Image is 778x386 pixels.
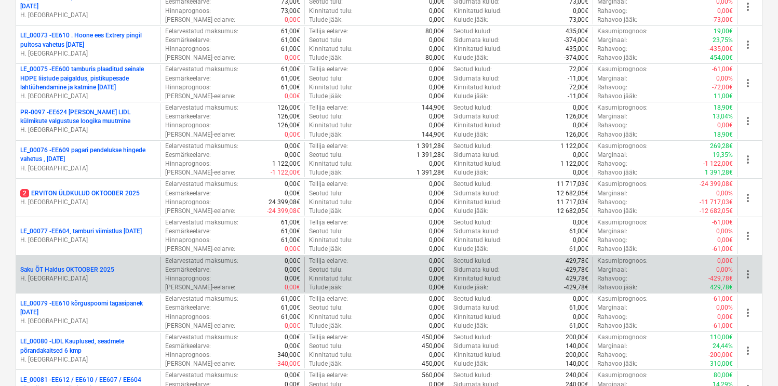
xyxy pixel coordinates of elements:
[20,65,156,91] p: LE_00075 - EE600 tamburis plaaditud seinale HDPE liistude paigaldus, pistikupesade lahtiühendamin...
[453,283,488,292] p: Kulude jääk :
[20,299,156,317] p: LE_00079 - EE610 kõrguspoomi tagasipanek [DATE]
[165,218,238,227] p: Eelarvestatud maksumus :
[20,108,156,126] p: PR-0097 - EE624 [PERSON_NAME] LIDL külmikute valgustuse loogika muutmine
[597,245,637,254] p: Rahavoo jääk :
[429,112,445,121] p: 0,00€
[597,274,627,283] p: Rahavoog :
[742,153,754,166] span: more_vert
[20,189,29,197] span: 2
[165,45,211,54] p: Hinnaprognoos :
[566,27,588,36] p: 435,00€
[569,245,588,254] p: 61,00€
[309,7,353,16] p: Kinnitatud tulu :
[429,218,445,227] p: 0,00€
[165,121,211,130] p: Hinnaprognoos :
[309,295,348,303] p: Tellija eelarve :
[573,295,588,303] p: 0,00€
[453,130,488,139] p: Kulude jääk :
[309,36,343,45] p: Seotud tulu :
[597,265,627,274] p: Marginaal :
[309,65,348,74] p: Tellija eelarve :
[429,295,445,303] p: 0,00€
[20,337,156,355] p: LE_00080 - LIDL Kauplused, seadmete põrandakaitsed 6 kmp
[453,27,492,36] p: Seotud kulud :
[453,180,492,189] p: Seotud kulud :
[566,274,588,283] p: 429,78€
[422,103,445,112] p: 144,90€
[309,245,343,254] p: Tulude jääk :
[165,303,211,312] p: Eesmärkeelarve :
[717,121,733,130] p: 0,00€
[597,121,627,130] p: Rahavoog :
[568,92,588,101] p: -11,00€
[285,54,300,62] p: 0,00€
[453,168,488,177] p: Kulude jääk :
[717,7,733,16] p: 0,00€
[309,274,353,283] p: Kinnitatud tulu :
[165,283,235,292] p: [PERSON_NAME]-eelarve :
[453,207,488,216] p: Kulude jääk :
[281,236,300,245] p: 61,00€
[309,189,343,198] p: Seotud tulu :
[309,92,343,101] p: Tulude jääk :
[20,164,156,173] p: H. [GEOGRAPHIC_DATA]
[713,112,733,121] p: 13,04%
[309,180,348,189] p: Tellija eelarve :
[453,74,500,83] p: Sidumata kulud :
[429,159,445,168] p: 0,00€
[165,112,211,121] p: Eesmärkeelarve :
[309,227,343,236] p: Seotud tulu :
[285,245,300,254] p: 0,00€
[309,151,343,159] p: Seotud tulu :
[20,31,156,49] p: LE_00073 - EE610 . Hoone ees Extrery pingil puitosa vahetus [DATE]
[309,54,343,62] p: Tulude jääk :
[573,236,588,245] p: 0,00€
[271,168,300,177] p: -1 122,00€
[712,218,733,227] p: -61,00€
[285,130,300,139] p: 0,00€
[742,1,754,13] span: more_vert
[165,274,211,283] p: Hinnaprognoos :
[569,83,588,92] p: 72,00€
[285,283,300,292] p: 0,00€
[429,189,445,198] p: 0,00€
[309,112,343,121] p: Seotud tulu :
[566,257,588,265] p: 429,78€
[309,257,348,265] p: Tellija eelarve :
[281,83,300,92] p: 61,00€
[597,27,648,36] p: Kasumiprognoos :
[453,245,488,254] p: Kulude jääk :
[453,83,502,92] p: Kinnitatud kulud :
[309,283,343,292] p: Tulude jääk :
[165,36,211,45] p: Eesmärkeelarve :
[703,159,733,168] p: -1 122,00€
[453,236,502,245] p: Kinnitatud kulud :
[165,83,211,92] p: Hinnaprognoos :
[429,198,445,207] p: 0,00€
[165,198,211,207] p: Hinnaprognoos :
[742,77,754,89] span: more_vert
[429,245,445,254] p: 0,00€
[713,151,733,159] p: 19,35%
[309,265,343,274] p: Seotud tulu :
[417,168,445,177] p: 1 391,28€
[569,65,588,74] p: 72,00€
[165,92,235,101] p: [PERSON_NAME]-eelarve :
[453,121,502,130] p: Kinnitatud kulud :
[742,307,754,319] span: more_vert
[453,92,488,101] p: Kulude jääk :
[165,168,235,177] p: [PERSON_NAME]-eelarve :
[429,180,445,189] p: 0,00€
[716,189,733,198] p: 0,00%
[566,45,588,54] p: 435,00€
[717,236,733,245] p: 0,00€
[708,45,733,54] p: -435,00€
[425,27,445,36] p: 80,00€
[700,198,733,207] p: -11 717,03€
[712,295,733,303] p: -61,00€
[281,65,300,74] p: 61,00€
[712,65,733,74] p: -61,00€
[165,236,211,245] p: Hinnaprognoos :
[165,245,235,254] p: [PERSON_NAME]-eelarve :
[453,7,502,16] p: Kinnitatud kulud :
